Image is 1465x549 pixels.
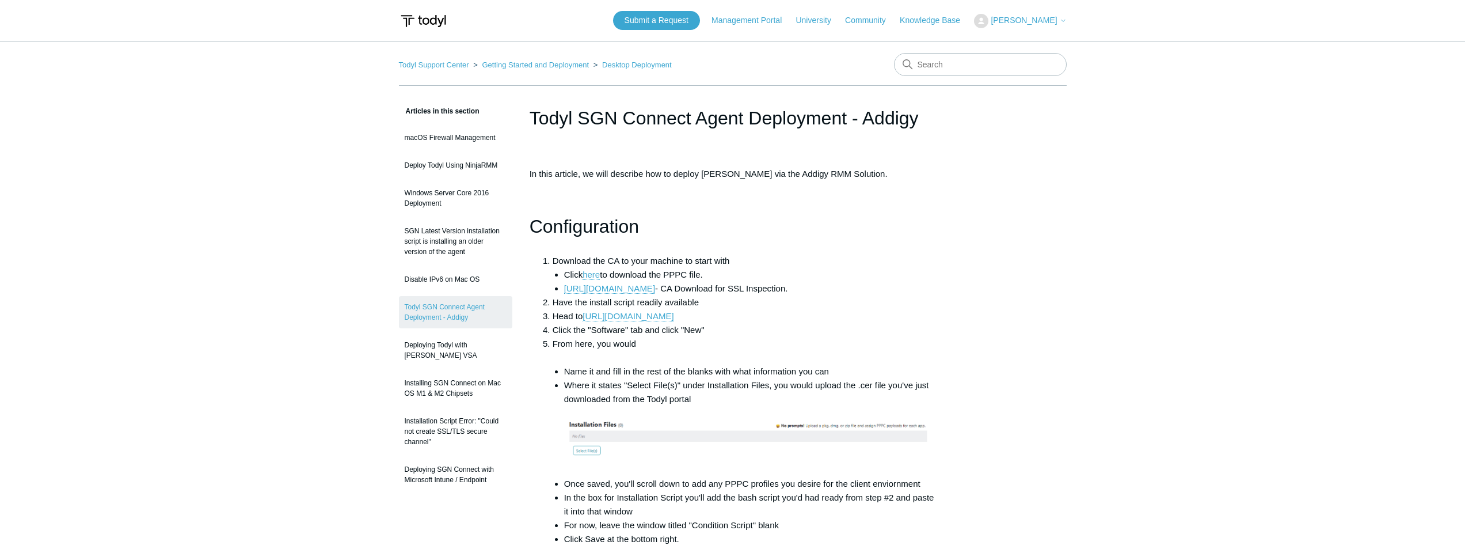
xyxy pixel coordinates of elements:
li: Desktop Deployment [591,60,672,69]
li: Download the CA to your machine to start with [553,254,936,296]
a: Getting Started and Deployment [482,60,589,69]
a: Deploy Todyl Using NinjaRMM [399,154,512,176]
p: In this article, we will describe how to deploy [PERSON_NAME] via the Addigy RMM Solution. [530,167,936,181]
a: Knowledge Base [900,14,972,26]
a: Management Portal [711,14,793,26]
a: Community [845,14,897,26]
a: Todyl SGN Connect Agent Deployment - Addigy [399,296,512,328]
a: here [583,270,600,280]
a: [URL][DOMAIN_NAME] [564,283,655,294]
input: Search [894,53,1067,76]
a: Deploying SGN Connect with Microsoft Intune / Endpoint [399,459,512,491]
a: Disable IPv6 on Mac OS [399,268,512,290]
h1: Configuration [530,212,936,241]
a: [URL][DOMAIN_NAME] [583,311,673,321]
li: Todyl Support Center [399,60,471,69]
li: In the box for Installation Script you'll add the bash script you'd had ready from step #2 and pa... [564,491,936,518]
li: Click the "Software" tab and click "New" [553,323,936,337]
img: Todyl Support Center Help Center home page [399,10,448,32]
a: Todyl Support Center [399,60,469,69]
a: Windows Server Core 2016 Deployment [399,182,512,214]
h1: Todyl SGN Connect Agent Deployment - Addigy [530,104,936,132]
span: Articles in this section [399,107,480,115]
li: Getting Started and Deployment [471,60,591,69]
a: Submit a Request [613,11,700,30]
li: Click to download the PPPC file. [564,268,936,282]
li: Name it and fill in the rest of the blanks with what information you can [564,365,936,378]
a: SGN Latest Version installation script is installing an older version of the agent [399,220,512,263]
li: For now, leave the window titled "Condition Script" blank [564,518,936,532]
span: [PERSON_NAME] [991,16,1057,25]
a: Installing SGN Connect on Mac OS M1 & M2 Chipsets [399,372,512,404]
a: Deploying Todyl with [PERSON_NAME] VSA [399,334,512,366]
a: Installation Script Error: "Could not create SSL/TLS secure channel" [399,410,512,453]
li: Once saved, you'll scroll down to add any PPPC profiles you desire for the client enviornment [564,477,936,491]
li: Have the install script readily available [553,296,936,309]
li: Head to [553,309,936,323]
a: macOS Firewall Management [399,127,512,149]
li: - CA Download for SSL Inspection. [564,282,936,296]
button: [PERSON_NAME] [974,14,1066,28]
li: Where it states "Select File(s)" under Installation Files, you would upload the .cer file you've ... [564,378,936,477]
a: Desktop Deployment [602,60,672,69]
a: University [796,14,842,26]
